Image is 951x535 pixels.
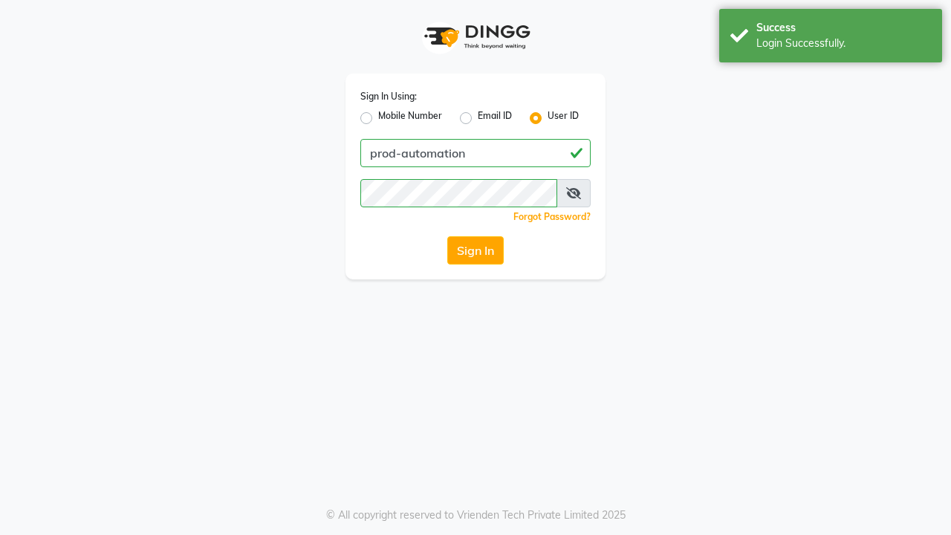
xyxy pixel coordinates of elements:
[360,179,557,207] input: Username
[756,36,931,51] div: Login Successfully.
[513,211,591,222] a: Forgot Password?
[756,20,931,36] div: Success
[548,109,579,127] label: User ID
[416,15,535,59] img: logo1.svg
[360,90,417,103] label: Sign In Using:
[360,139,591,167] input: Username
[447,236,504,265] button: Sign In
[378,109,442,127] label: Mobile Number
[478,109,512,127] label: Email ID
